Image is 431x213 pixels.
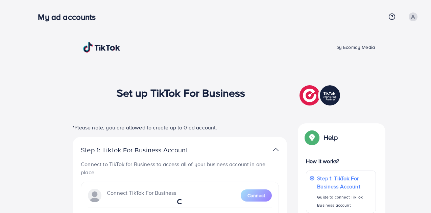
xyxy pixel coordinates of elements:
[117,86,245,99] h1: Set up TikTok For Business
[336,44,375,51] span: by Ecomdy Media
[324,133,338,142] p: Help
[81,146,209,154] p: Step 1: TikTok For Business Account
[300,84,342,107] img: TikTok partner
[306,157,376,165] p: How it works?
[306,131,318,144] img: Popup guide
[317,193,372,209] p: Guide to connect TikTok Business account
[83,42,120,53] img: TikTok
[317,174,372,190] p: Step 1: TikTok For Business Account
[38,12,101,22] h3: My ad accounts
[73,123,287,131] p: *Please note, you are allowed to create up to 0 ad account.
[273,145,279,155] img: TikTok partner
